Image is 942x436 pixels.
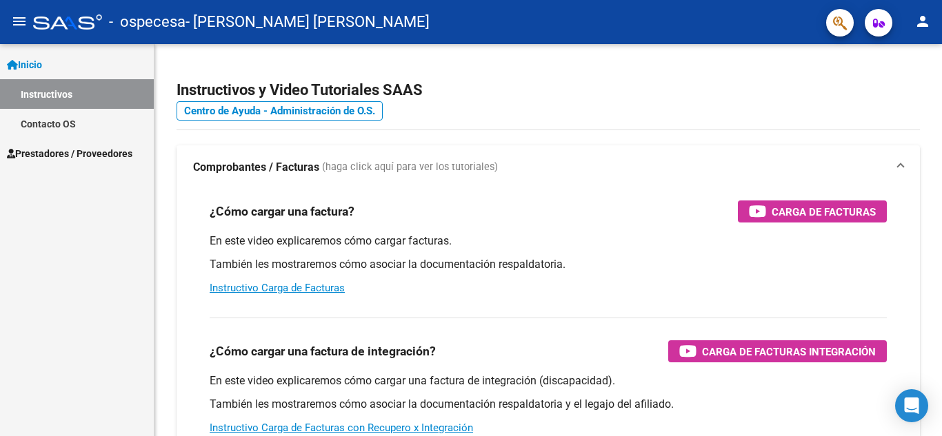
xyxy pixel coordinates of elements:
button: Carga de Facturas [738,200,887,222]
mat-icon: menu [11,13,28,30]
span: Inicio [7,57,42,72]
span: - ospecesa [109,7,186,37]
mat-icon: person [914,13,931,30]
div: Open Intercom Messenger [895,389,928,422]
a: Centro de Ayuda - Administración de O.S. [177,101,383,121]
span: Prestadores / Proveedores [7,146,132,161]
h2: Instructivos y Video Tutoriales SAAS [177,77,920,103]
p: También les mostraremos cómo asociar la documentación respaldatoria y el legajo del afiliado. [210,397,887,412]
span: Carga de Facturas [772,203,876,220]
a: Instructivo Carga de Facturas con Recupero x Integración [210,422,473,434]
span: - [PERSON_NAME] [PERSON_NAME] [186,7,430,37]
mat-expansion-panel-header: Comprobantes / Facturas (haga click aquí para ver los tutoriales) [177,145,920,189]
span: Carga de Facturas Integración [702,343,876,360]
p: En este video explicaremos cómo cargar facturas. [210,233,887,249]
h3: ¿Cómo cargar una factura de integración? [210,342,436,361]
p: También les mostraremos cómo asociar la documentación respaldatoria. [210,257,887,272]
button: Carga de Facturas Integración [668,340,887,362]
strong: Comprobantes / Facturas [193,160,319,175]
h3: ¿Cómo cargar una factura? [210,202,354,221]
a: Instructivo Carga de Facturas [210,282,345,294]
p: En este video explicaremos cómo cargar una factura de integración (discapacidad). [210,373,887,388]
span: (haga click aquí para ver los tutoriales) [322,160,498,175]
